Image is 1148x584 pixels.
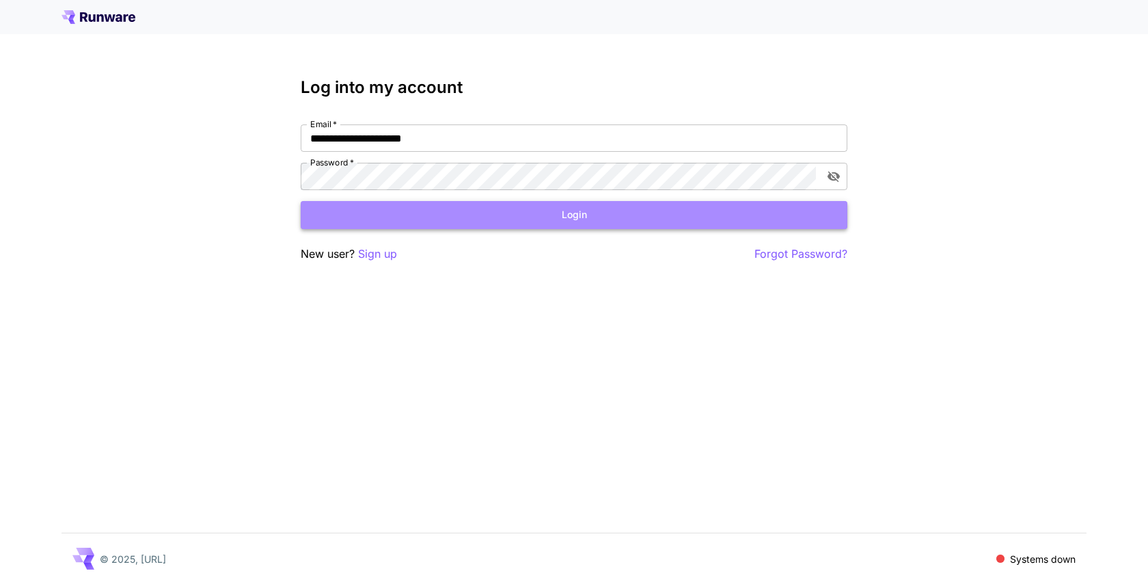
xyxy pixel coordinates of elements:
[821,164,846,189] button: toggle password visibility
[310,157,354,168] label: Password
[301,78,847,97] h3: Log into my account
[100,552,166,566] p: © 2025, [URL]
[358,245,397,263] button: Sign up
[310,118,337,130] label: Email
[754,245,847,263] button: Forgot Password?
[301,201,847,229] button: Login
[301,245,397,263] p: New user?
[1010,552,1076,566] p: Systems down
